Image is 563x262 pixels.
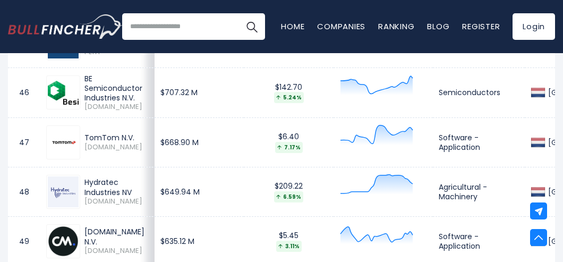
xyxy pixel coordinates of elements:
div: $6.40 [250,132,328,153]
span: [DOMAIN_NAME] [84,247,149,256]
div: $5.45 [250,231,328,251]
div: TomTom N.V. [84,133,149,142]
a: Login [513,13,555,40]
a: Ranking [378,21,414,32]
img: TOM2.AS.png [48,127,79,158]
a: Register [462,21,500,32]
a: Companies [317,21,365,32]
div: 7.17% [275,142,303,153]
td: 46 [8,67,40,117]
div: 3.11% [276,241,302,252]
td: 47 [8,117,40,167]
div: 6.59% [274,191,303,202]
a: Home [281,21,304,32]
span: [DOMAIN_NAME] [84,143,149,152]
img: BESI.AS.png [48,81,79,105]
div: BE Semiconductor Industries N.V. [84,74,149,103]
td: $707.32 M [155,67,244,117]
button: Search [238,13,265,40]
div: Hydratec Industries NV [84,178,149,197]
div: 5.24% [274,92,304,103]
a: Blog [427,21,449,32]
td: Software - Application [433,117,525,167]
td: $668.90 M [155,117,244,167]
span: [DOMAIN_NAME] [84,197,149,206]
div: $142.70 [250,82,328,103]
a: Go to homepage [8,14,122,39]
div: [DOMAIN_NAME] N.V. [84,227,149,246]
td: Semiconductors [433,67,525,117]
td: $649.94 M [155,167,244,216]
div: $209.22 [250,181,328,202]
img: HYDRA.AS.png [48,176,79,207]
td: Agricultural - Machinery [433,167,525,216]
td: 48 [8,167,40,216]
img: CMCOM.AS.png [48,226,79,257]
span: [DOMAIN_NAME] [84,103,149,112]
img: Bullfincher logo [8,14,123,39]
